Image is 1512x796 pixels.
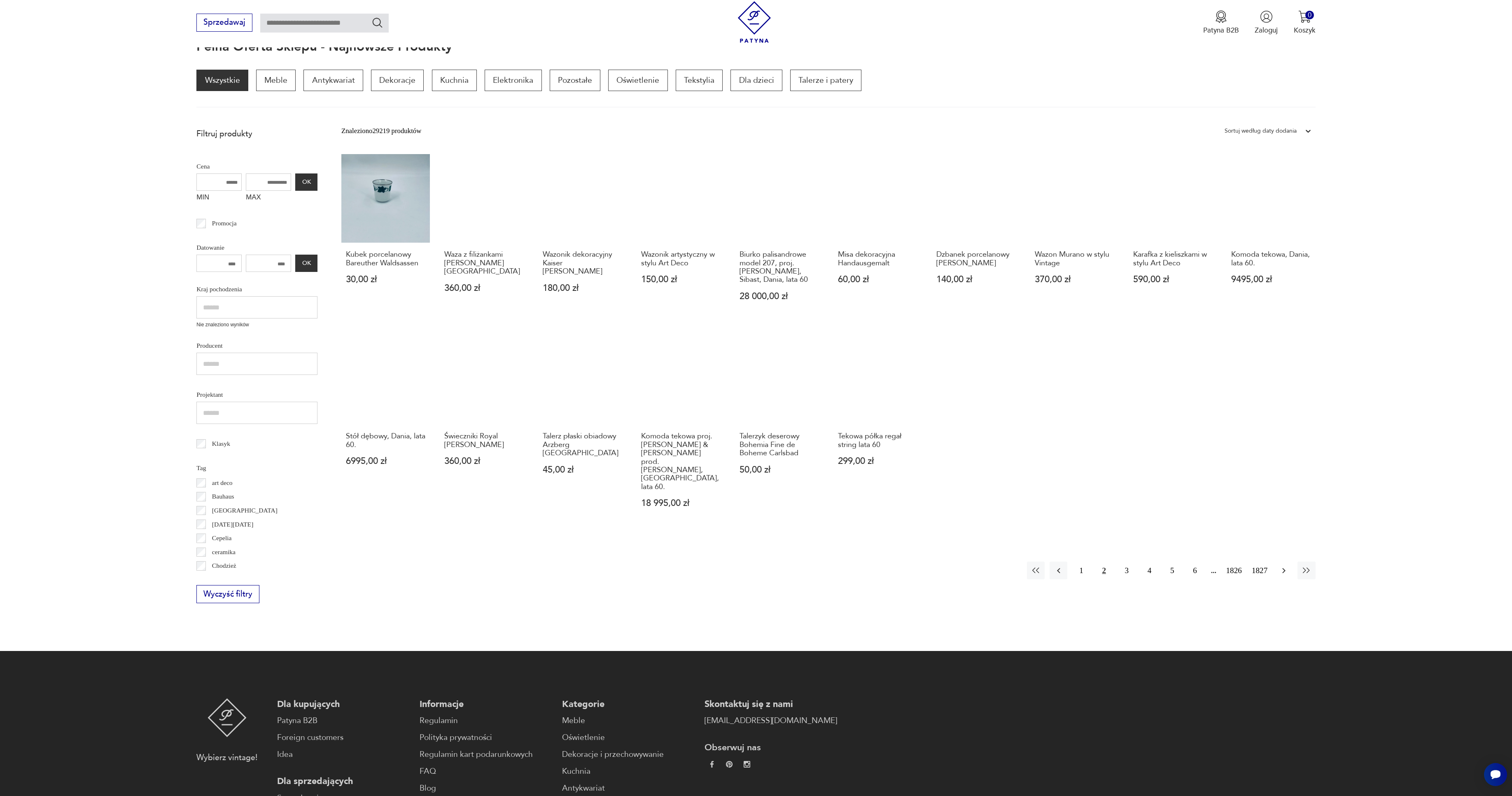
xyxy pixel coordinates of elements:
[740,432,819,457] h3: Talerzyk deserowy Bohemia Fine de Boheme Carlsbad
[735,154,824,320] a: Biurko palisandrowe model 207, proj. A. Vodder, Sibast, Dania, lata 60Biurko palisandrowe model 2...
[1294,10,1316,35] button: 0Koszyk
[1203,10,1239,35] button: Patyna B2B
[543,284,622,293] p: 180,00 zł
[196,340,317,351] p: Producent
[641,499,721,508] p: 18 995,00 zł
[562,732,695,744] a: Oświetlenie
[212,505,278,516] p: [GEOGRAPHIC_DATA]
[196,284,317,295] p: Kraj pochodzenia
[1260,10,1273,23] img: Ikonka użytkownika
[838,275,917,284] p: 60,00 zł
[838,432,917,449] h3: Tekowa półka regał string lata 60
[538,336,627,527] a: Talerz płaski obiadowy Arzberg GermanyTalerz płaski obiadowy Arzberg [GEOGRAPHIC_DATA]45,00 zł
[440,336,528,527] a: Świeczniki Royal AlbertŚwieczniki Royal [PERSON_NAME]360,00 zł
[1141,562,1158,579] button: 4
[303,70,363,91] a: Antykwariat
[1035,275,1114,284] p: 370,00 zł
[550,70,600,91] p: Pozostałe
[196,20,252,26] a: Sprzedawaj
[562,766,695,777] a: Kuchnia
[1484,763,1507,786] iframe: Smartsupp widget button
[1231,275,1311,284] p: 9495,00 zł
[485,70,541,91] a: Elektronika
[1133,251,1213,267] h3: Karafka z kieliszkami w stylu Art Deco
[1095,562,1113,579] button: 2
[196,585,259,603] button: Wyczyść filtry
[1294,26,1316,35] p: Koszyk
[538,154,627,320] a: Wazonik dekoracyjny Kaiser M. FreyWazonik dekoracyjny Kaiser [PERSON_NAME]180,00 zł
[212,560,236,571] p: Chodzież
[705,698,837,710] p: Skontaktuj się z nami
[1186,562,1204,579] button: 6
[212,438,230,449] p: Klasyk
[196,389,317,400] p: Projektant
[1118,562,1136,579] button: 3
[744,761,750,768] img: c2fd9cf7f39615d9d6839a72ae8e59e5.webp
[212,574,236,585] p: Ćmielów
[212,533,232,543] p: Cepelia
[705,715,837,727] a: [EMAIL_ADDRESS][DOMAIN_NAME]
[709,761,715,768] img: da9060093f698e4c3cedc1453eec5031.webp
[420,749,552,761] a: Regulamin kart podarunkowych
[562,782,695,794] a: Antykwariat
[341,336,430,527] a: Stół dębowy, Dania, lata 60.Stół dębowy, Dania, lata 60.6995,00 zł
[420,698,552,710] p: Informacje
[790,70,861,91] a: Talerze i patery
[1215,10,1227,23] img: Ikona medalu
[212,478,233,488] p: art deco
[444,284,524,293] p: 360,00 zł
[1072,562,1090,579] button: 1
[196,242,317,253] p: Datowanie
[562,749,695,761] a: Dekoracje i przechowywanie
[420,766,552,777] a: FAQ
[295,255,317,272] button: OK
[932,154,1020,320] a: Dzbanek porcelanowy HaylemaDzbanek porcelanowy [PERSON_NAME]140,00 zł
[1203,10,1239,35] a: Ikona medaluPatyna B2B
[543,251,622,276] h3: Wazonik dekoracyjny Kaiser [PERSON_NAME]
[196,14,252,32] button: Sprzedawaj
[212,218,237,229] p: Promocja
[726,761,733,768] img: 37d27d81a828e637adc9f9cb2e3d3a8a.webp
[341,154,430,320] a: Kubek porcelanowy Bareuther WaldsassenKubek porcelanowy Bareuther Waldsassen30,00 zł
[641,275,721,284] p: 150,00 zł
[1035,251,1114,267] h3: Wazon Murano w stylu Vintage
[196,752,257,764] p: Wybierz vintage!
[444,251,524,276] h3: Waza z filiżankami [PERSON_NAME] [GEOGRAPHIC_DATA]
[346,457,425,466] p: 6995,00 zł
[196,129,317,139] p: Filtruj produkty
[833,336,922,527] a: Tekowa półka regał string lata 60Tekowa półka regał string lata 60299,00 zł
[277,715,410,727] a: Patyna B2B
[543,432,622,457] h3: Talerz płaski obiadowy Arzberg [GEOGRAPHIC_DATA]
[196,40,452,54] h1: Pełna oferta sklepu - najnowsze produkty
[277,749,410,761] a: Idea
[734,1,775,43] img: Patyna - sklep z meblami i dekoracjami vintage
[637,336,725,527] a: Komoda tekowa proj. Rolf Rastad & Adolf Relling prod. Gustav Bahus, Norwegia, lata 60.Komoda teko...
[562,698,695,710] p: Kategorie
[608,70,667,91] p: Oświetlenie
[444,457,524,466] p: 360,00 zł
[641,432,721,491] h3: Komoda tekowa proj. [PERSON_NAME] & [PERSON_NAME] prod. [PERSON_NAME], [GEOGRAPHIC_DATA], lata 60.
[730,70,782,91] a: Dla dzieci
[346,275,425,284] p: 30,00 zł
[833,154,922,320] a: Misa dekoracyjna HandausgemaltMisa dekoracyjna Handausgemalt60,00 zł
[838,251,917,267] h3: Misa dekoracyjna Handausgemalt
[371,16,383,28] button: Szukaj
[838,457,917,466] p: 299,00 zł
[1163,562,1181,579] button: 5
[212,491,234,502] p: Bauhaus
[1225,126,1297,136] div: Sortuj według daty dodania
[346,251,425,267] h3: Kubek porcelanowy Bareuther Waldsassen
[705,742,837,754] p: Obserwuj nas
[256,70,296,91] p: Meble
[562,715,695,727] a: Meble
[196,191,242,206] label: MIN
[444,432,524,449] h3: Świeczniki Royal [PERSON_NAME]
[1203,26,1239,35] p: Patyna B2B
[432,70,477,91] a: Kuchnia
[1231,251,1311,267] h3: Komoda tekowa, Dania, lata 60.
[637,154,725,320] a: Wazonik artystyczny w stylu Art DecoWazonik artystyczny w stylu Art Deco150,00 zł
